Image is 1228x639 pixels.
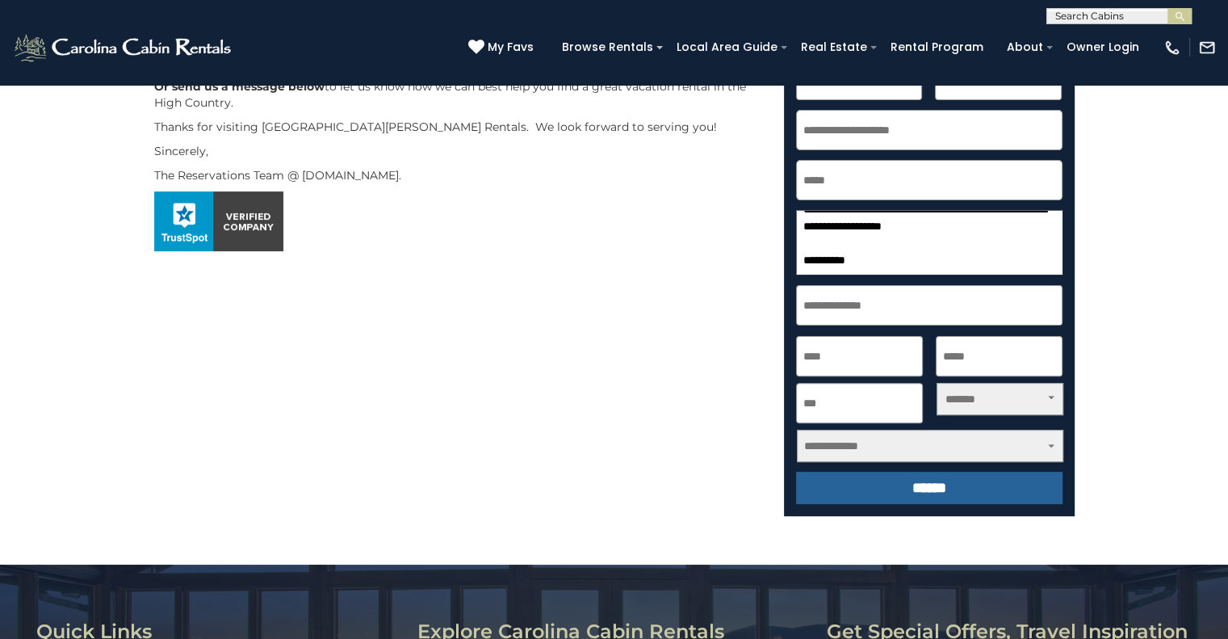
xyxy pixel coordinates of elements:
[154,143,760,159] p: Sincerely,
[154,191,283,251] img: seal_horizontal.png
[554,35,661,60] a: Browse Rentals
[154,119,760,135] p: Thanks for visiting [GEOGRAPHIC_DATA][PERSON_NAME] Rentals. We look forward to serving you!
[488,39,534,56] span: My Favs
[793,35,875,60] a: Real Estate
[668,35,786,60] a: Local Area Guide
[468,39,538,57] a: My Favs
[882,35,991,60] a: Rental Program
[1163,39,1181,57] img: phone-regular-white.png
[12,32,236,64] img: White-1-2.png
[999,35,1051,60] a: About
[154,78,760,111] p: to let us know how we can best help you find a great vacation rental in the High Country.
[1198,39,1216,57] img: mail-regular-white.png
[154,79,325,94] b: Or send us a message below
[154,167,760,183] p: The Reservations Team @ [DOMAIN_NAME].
[1058,35,1147,60] a: Owner Login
